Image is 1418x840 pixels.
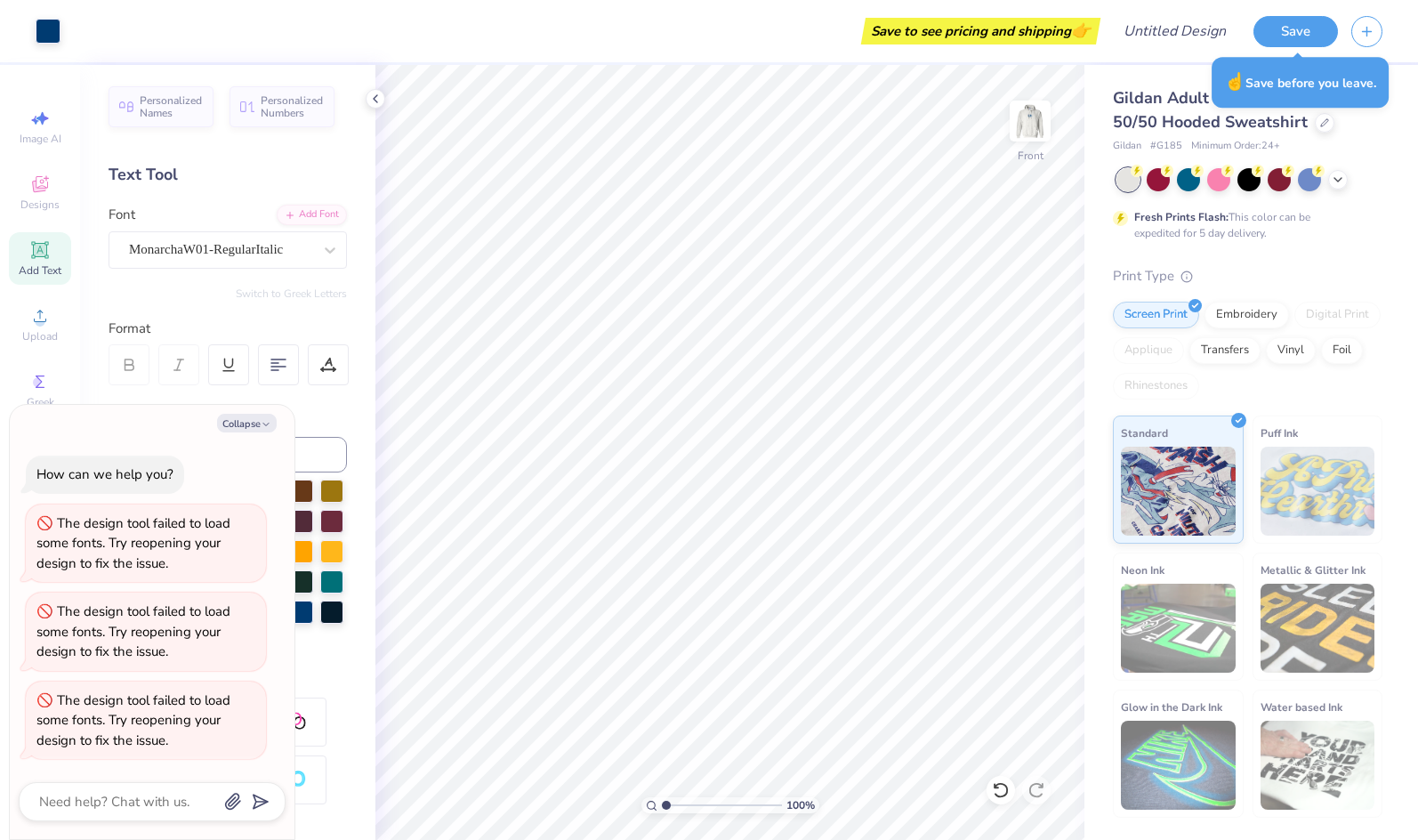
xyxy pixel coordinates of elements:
[786,797,815,813] span: 100 %
[236,287,347,301] button: Switch to Greek Letters
[140,94,203,119] span: Personalized Names
[19,263,61,278] span: Add Text
[1121,561,1164,579] span: Neon Ink
[1113,87,1352,133] span: Gildan Adult Heavy Blend 8 Oz. 50/50 Hooded Sweatshirt
[1134,210,1229,224] strong: Fresh Prints Flash:
[1113,373,1199,400] div: Rhinestones
[1266,337,1316,364] div: Vinyl
[1071,20,1091,41] span: 👉
[109,163,347,187] div: Text Tool
[1224,70,1245,93] span: ☝️
[1150,139,1182,154] span: # G185
[1113,302,1199,328] div: Screen Print
[36,465,173,483] div: How can we help you?
[1121,584,1236,673] img: Neon Ink
[1253,16,1338,47] button: Save
[217,414,277,432] button: Collapse
[1189,337,1261,364] div: Transfers
[1121,447,1236,536] img: Standard
[36,691,230,749] div: The design tool failed to load some fonts. Try reopening your design to fix the issue.
[1113,139,1141,154] span: Gildan
[1121,698,1222,716] span: Glow in the Dark Ink
[1018,148,1043,164] div: Front
[261,94,324,119] span: Personalized Numbers
[866,18,1096,44] div: Save to see pricing and shipping
[109,319,349,339] div: Format
[1113,337,1184,364] div: Applique
[36,602,230,660] div: The design tool failed to load some fonts. Try reopening your design to fix the issue.
[27,395,54,409] span: Greek
[1134,209,1353,241] div: This color can be expedited for 5 day delivery.
[1191,139,1280,154] span: Minimum Order: 24 +
[22,329,58,343] span: Upload
[20,132,61,146] span: Image AI
[1212,57,1389,108] div: Save before you leave.
[1261,721,1375,810] img: Water based Ink
[1261,561,1366,579] span: Metallic & Glitter Ink
[1121,721,1236,810] img: Glow in the Dark Ink
[36,514,230,572] div: The design tool failed to load some fonts. Try reopening your design to fix the issue.
[1261,424,1298,442] span: Puff Ink
[20,198,60,212] span: Designs
[1012,103,1048,139] img: Front
[1109,13,1240,49] input: Untitled Design
[1261,584,1375,673] img: Metallic & Glitter Ink
[1113,266,1382,287] div: Print Type
[1321,337,1363,364] div: Foil
[1121,424,1168,442] span: Standard
[1294,302,1381,328] div: Digital Print
[1261,447,1375,536] img: Puff Ink
[109,403,347,424] div: Color
[109,205,135,225] label: Font
[1261,698,1342,716] span: Water based Ink
[277,205,347,225] div: Add Font
[1204,302,1289,328] div: Embroidery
